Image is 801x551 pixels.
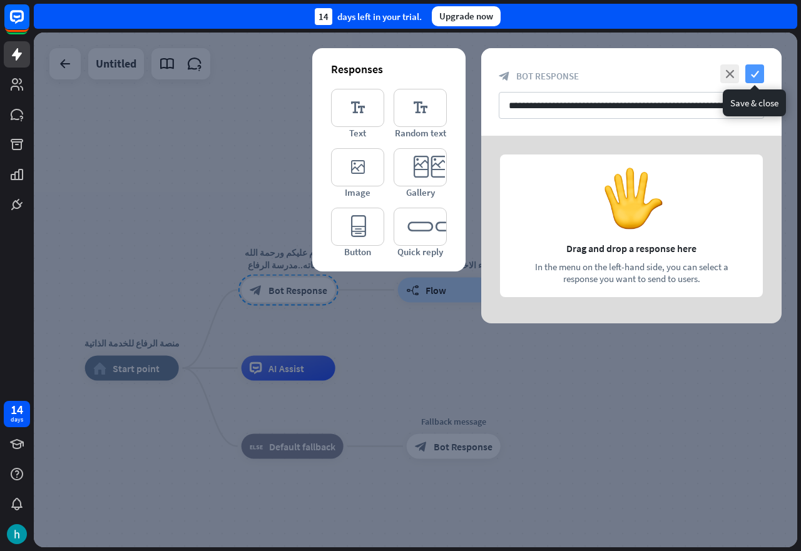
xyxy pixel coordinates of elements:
div: Upgrade now [432,6,501,26]
span: Bot Response [516,70,579,82]
a: 14 days [4,401,30,427]
button: Open LiveChat chat widget [10,5,48,43]
i: close [720,64,739,83]
div: days left in your trial. [315,8,422,25]
div: 14 [11,404,23,415]
i: block_bot_response [499,71,510,82]
div: days [11,415,23,424]
div: 14 [315,8,332,25]
i: check [745,64,764,83]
